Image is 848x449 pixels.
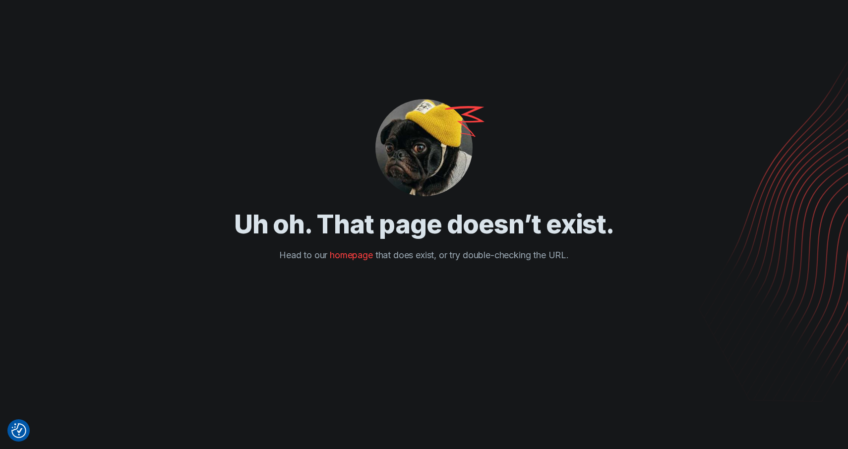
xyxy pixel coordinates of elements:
[330,250,373,260] a: homepage
[11,423,26,438] button: Consent Preferences
[375,99,473,196] img: 404
[11,423,26,438] img: Revisit consent button
[107,208,741,240] h1: Uh oh. That page doesn’t exist.
[107,248,741,262] p: Head to our that does exist, or try double-checking the URL.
